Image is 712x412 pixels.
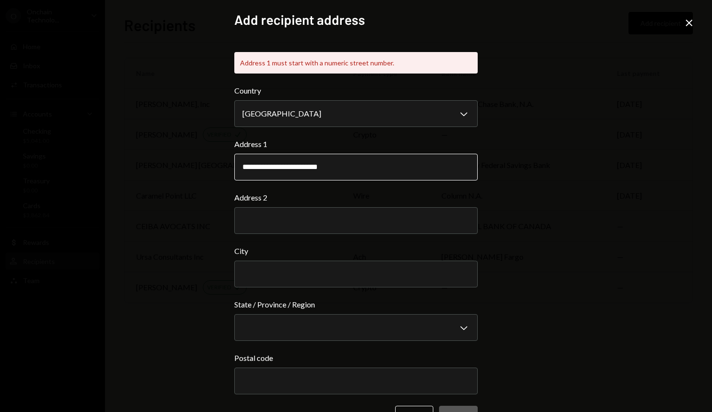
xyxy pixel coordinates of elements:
[234,11,478,29] h2: Add recipient address
[234,100,478,127] button: Country
[234,85,478,96] label: Country
[234,52,478,74] div: Address 1 must start with a numeric street number.
[234,192,478,203] label: Address 2
[234,352,478,364] label: Postal code
[234,299,478,310] label: State / Province / Region
[234,314,478,341] button: State / Province / Region
[234,245,478,257] label: City
[234,138,478,150] label: Address 1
